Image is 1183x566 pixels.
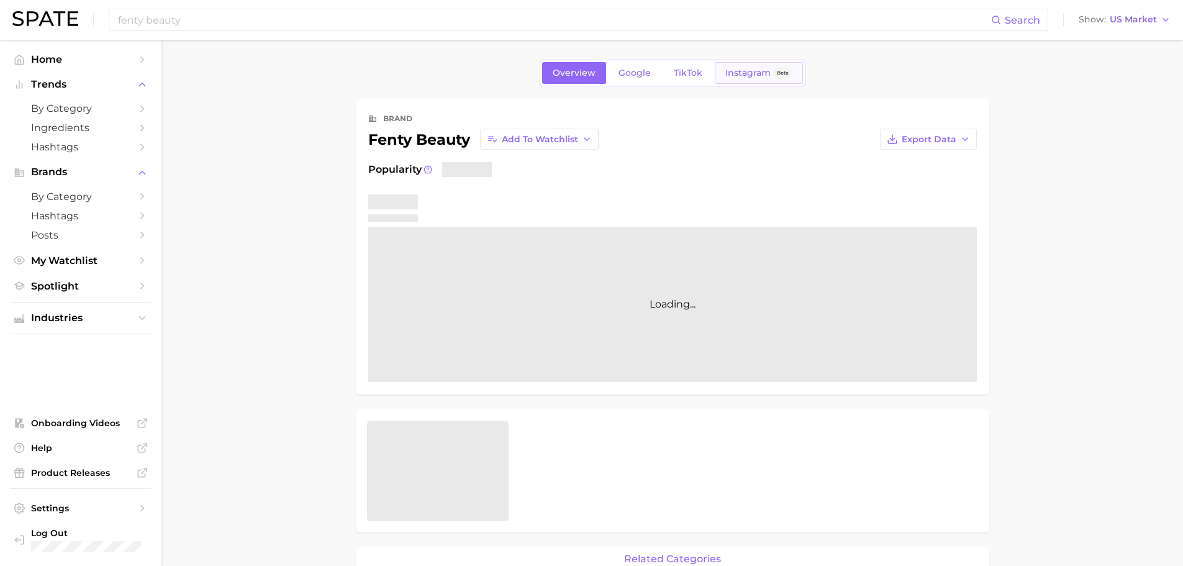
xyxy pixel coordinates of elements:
[368,227,977,382] div: Loading...
[10,251,152,270] a: My Watchlist
[619,68,651,78] span: Google
[1005,14,1040,26] span: Search
[777,68,789,78] span: Beta
[10,187,152,206] a: by Category
[31,280,130,292] span: Spotlight
[10,309,152,327] button: Industries
[31,141,130,153] span: Hashtags
[10,463,152,482] a: Product Releases
[31,255,130,267] span: My Watchlist
[31,167,130,178] span: Brands
[10,50,152,69] a: Home
[31,103,130,114] span: by Category
[10,206,152,226] a: Hashtags
[31,527,179,539] span: Log Out
[624,554,721,565] span: related categories
[368,162,422,177] span: Popularity
[383,111,412,126] div: brand
[10,499,152,518] a: Settings
[10,163,152,181] button: Brands
[1076,12,1174,28] button: ShowUS Market
[10,75,152,94] button: Trends
[31,122,130,134] span: Ingredients
[663,62,713,84] a: TikTok
[31,53,130,65] span: Home
[502,134,578,145] span: Add to Watchlist
[10,524,152,556] a: Log out. Currently logged in with e-mail jessica.barrett@kendobrands.com.
[480,129,599,150] button: Add to Watchlist
[117,9,991,30] input: Search here for a brand, industry, or ingredient
[10,137,152,157] a: Hashtags
[31,467,130,478] span: Product Releases
[902,134,956,145] span: Export Data
[725,68,771,78] span: Instagram
[542,62,606,84] a: Overview
[608,62,661,84] a: Google
[10,226,152,245] a: Posts
[10,276,152,296] a: Spotlight
[31,79,130,90] span: Trends
[10,118,152,137] a: Ingredients
[31,418,130,429] span: Onboarding Videos
[12,11,78,26] img: SPATE
[31,503,130,514] span: Settings
[10,414,152,432] a: Onboarding Videos
[31,442,130,454] span: Help
[1079,16,1106,23] span: Show
[715,62,803,84] a: InstagramBeta
[31,229,130,241] span: Posts
[553,68,596,78] span: Overview
[368,129,599,150] div: fenty beauty
[1110,16,1157,23] span: US Market
[10,439,152,457] a: Help
[674,68,702,78] span: TikTok
[31,191,130,203] span: by Category
[880,129,977,150] button: Export Data
[31,313,130,324] span: Industries
[31,210,130,222] span: Hashtags
[10,99,152,118] a: by Category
